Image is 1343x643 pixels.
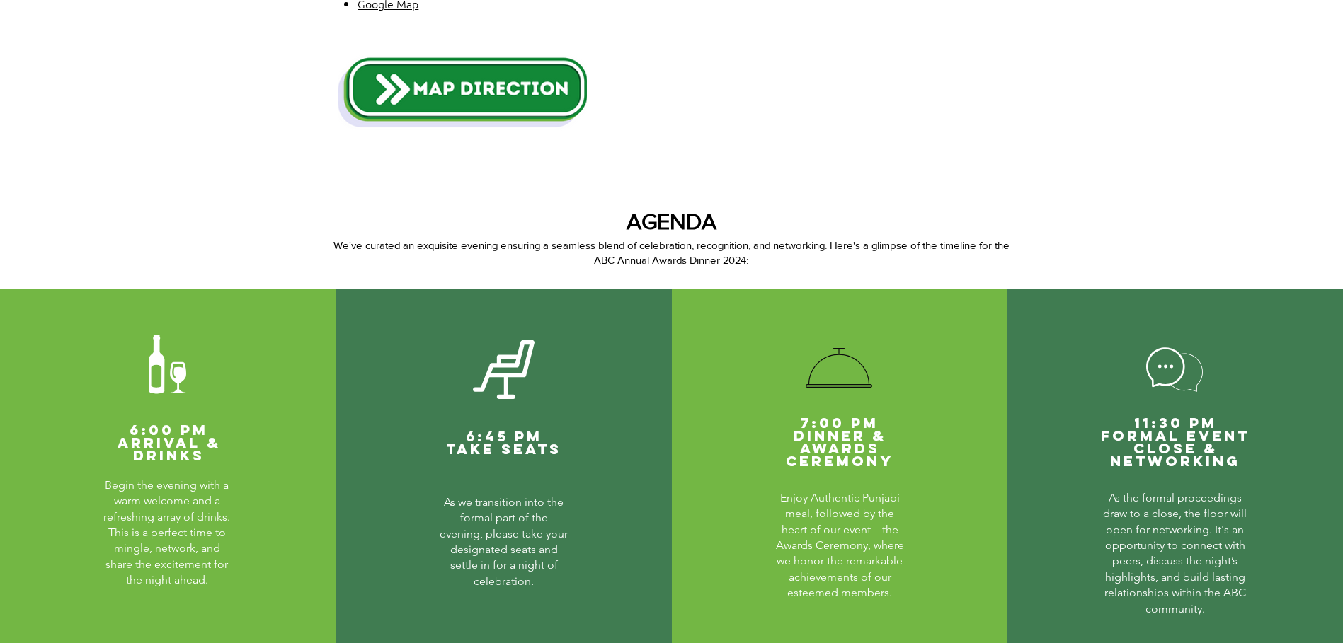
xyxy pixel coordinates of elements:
[103,478,230,586] span: Begin the evening with a warm welcome and a refreshing array of drinks. This is a perfect time to...
[786,414,893,470] span: 7:00 PM Dinner & Awards Ceremony
[627,209,716,233] span: AGENDA
[1101,414,1250,470] span: 11:30 PM Formal Event Close & Networking
[118,421,221,464] span: 6:00 PM Arrival & Drinks
[776,491,904,599] span: Enjoy Authentic Punjabi meal, followed by the heart of our event—the Awards Ceremony, where we ho...
[333,238,1010,267] p: We've curated an exquisite evening ensuring a seamless blend of celebration, recognition, and net...
[446,427,561,458] span: 6:45 PM Take Seats
[338,53,587,131] img: Blue Modern Game Button Twitch Panel.png
[440,495,568,588] span: As we transition into the formal part of the evening, please take your designated seats and settl...
[1103,491,1247,615] span: As the formal proceedings draw to a close, the floor will open for networking. It's an opportunit...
